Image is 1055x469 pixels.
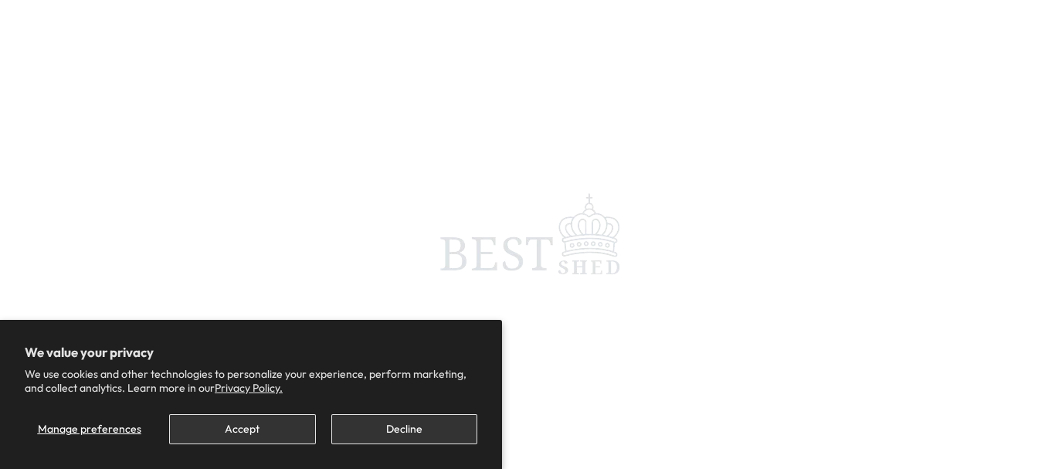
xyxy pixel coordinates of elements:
[215,381,283,395] a: Privacy Policy.
[25,367,477,395] p: We use cookies and other technologies to personalize your experience, perform marketing, and coll...
[25,345,477,360] h2: We value your privacy
[169,414,315,444] button: Accept
[38,422,141,436] span: Manage preferences
[25,414,154,444] button: Manage preferences
[331,414,477,444] button: Decline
